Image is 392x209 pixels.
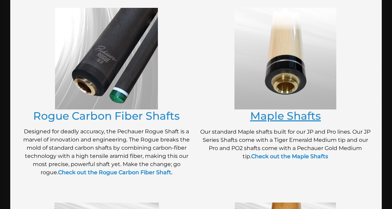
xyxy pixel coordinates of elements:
[33,109,180,122] a: Rogue Carbon Fiber Shafts
[250,109,321,122] a: Maple Shafts
[58,169,173,176] a: Check out the Rogue Carbon Fiber Shaft.
[251,153,328,160] a: Check out the Maple Shafts
[200,128,372,161] p: Our standard Maple shafts built for our JP and Pro lines. Our JP Series Shafts come with a Tiger ...
[21,128,193,177] p: Designed for deadly accuracy, the Pechauer Rogue Shaft is a marvel of innovation and engineering....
